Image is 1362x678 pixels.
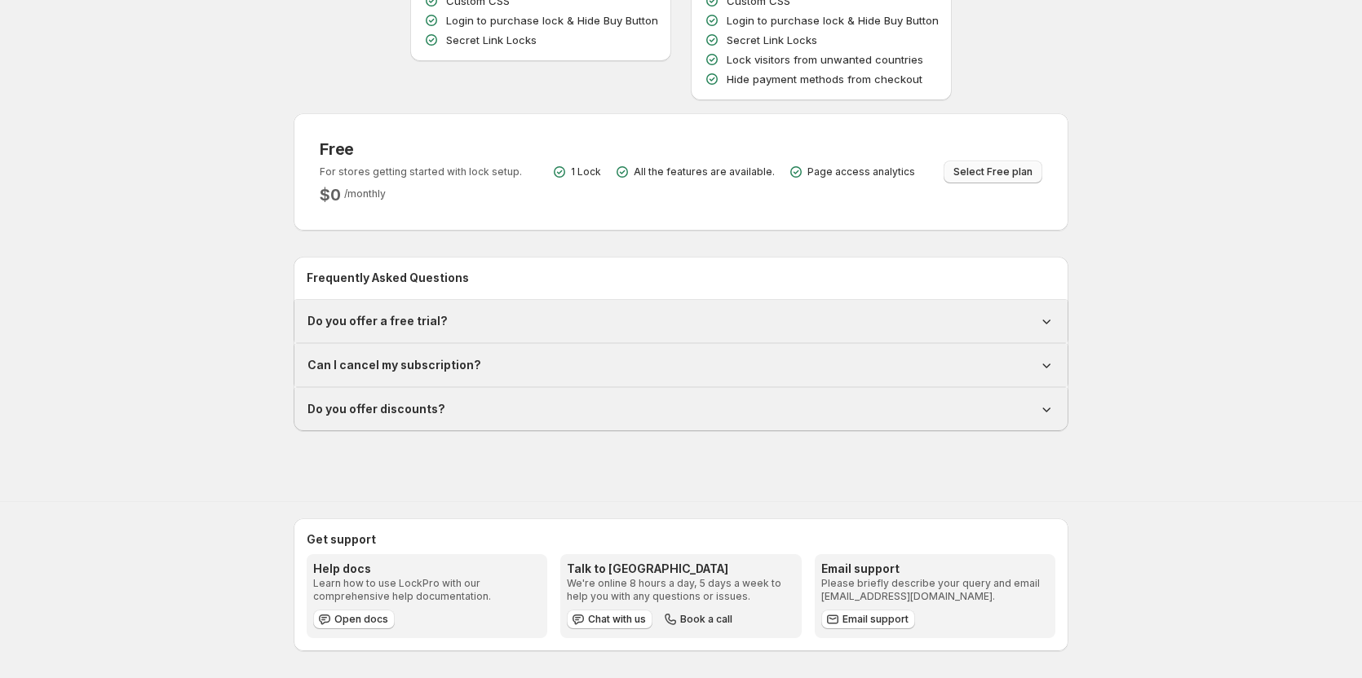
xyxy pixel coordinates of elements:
h3: Free [320,139,522,159]
h3: Email support [821,561,1049,577]
h3: Talk to [GEOGRAPHIC_DATA] [567,561,794,577]
p: Secret Link Locks [446,32,537,48]
h1: Do you offer discounts? [307,401,445,417]
h1: Do you offer a free trial? [307,313,448,329]
p: Login to purchase lock & Hide Buy Button [727,12,939,29]
span: Chat with us [588,613,646,626]
h2: Frequently Asked Questions [307,270,1055,286]
span: / monthly [344,187,386,200]
button: Select Free plan [944,161,1042,183]
p: Page access analytics [807,165,915,178]
a: Email support [821,610,915,629]
a: Open docs [313,610,395,629]
button: Chat with us [567,610,652,629]
p: All the features are available. [634,165,775,178]
button: Book a call [659,610,739,629]
h3: Help docs [313,561,541,577]
p: Learn how to use LockPro with our comprehensive help documentation. [313,577,541,603]
span: Email support [842,613,909,626]
p: Please briefly describe your query and email [EMAIL_ADDRESS][DOMAIN_NAME]. [821,577,1049,603]
span: Select Free plan [953,165,1033,178]
p: Login to purchase lock & Hide Buy Button [446,12,658,29]
p: Hide payment methods from checkout [727,71,922,87]
span: Open docs [334,613,388,626]
h2: $ 0 [320,185,341,205]
span: Book a call [680,613,732,626]
p: 1 Lock [571,165,601,178]
p: Secret Link Locks [727,32,817,48]
p: We're online 8 hours a day, 5 days a week to help you with any questions or issues. [567,577,794,603]
p: Lock visitors from unwanted countries [727,51,923,68]
p: For stores getting started with lock setup. [320,165,522,178]
h1: Can I cancel my subscription? [307,357,481,373]
h2: Get support [307,531,1055,548]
